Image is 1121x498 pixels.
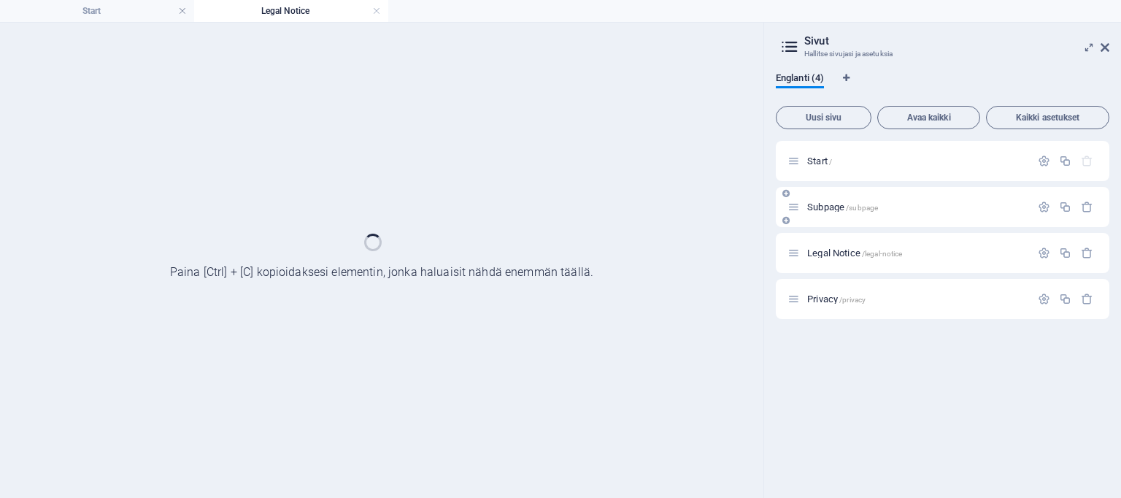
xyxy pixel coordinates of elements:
[846,204,878,212] span: /subpage
[1038,247,1050,259] div: Asetukset
[1081,201,1093,213] div: Poista
[804,34,1109,47] h2: Sivut
[877,106,980,129] button: Avaa kaikki
[1081,247,1093,259] div: Poista
[829,158,832,166] span: /
[807,248,902,258] span: Legal Notice
[1081,293,1093,305] div: Poista
[1038,155,1050,167] div: Asetukset
[1059,293,1071,305] div: Monista
[807,156,832,166] span: Napsauta avataksesi sivun
[1038,293,1050,305] div: Asetukset
[1059,155,1071,167] div: Monista
[803,294,1031,304] div: Privacy/privacy
[782,113,865,122] span: Uusi sivu
[1081,155,1093,167] div: Aloitussivua ei voi poistaa
[804,47,1080,61] h3: Hallitse sivujasi ja asetuksia
[839,296,866,304] span: /privacy
[1059,247,1071,259] div: Monista
[807,202,878,212] span: Napsauta avataksesi sivun
[1059,201,1071,213] div: Monista
[776,72,1109,100] div: Kielivälilehdet
[194,3,388,19] h4: Legal Notice
[986,106,1109,129] button: Kaikki asetukset
[803,156,1031,166] div: Start/
[776,106,871,129] button: Uusi sivu
[776,69,824,90] span: Englanti (4)
[807,294,866,304] span: Privacy
[862,250,903,258] span: /legal-notice
[1038,201,1050,213] div: Asetukset
[803,248,1031,258] div: Legal Notice/legal-notice
[993,113,1103,122] span: Kaikki asetukset
[803,202,1031,212] div: Subpage/subpage
[884,113,974,122] span: Avaa kaikki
